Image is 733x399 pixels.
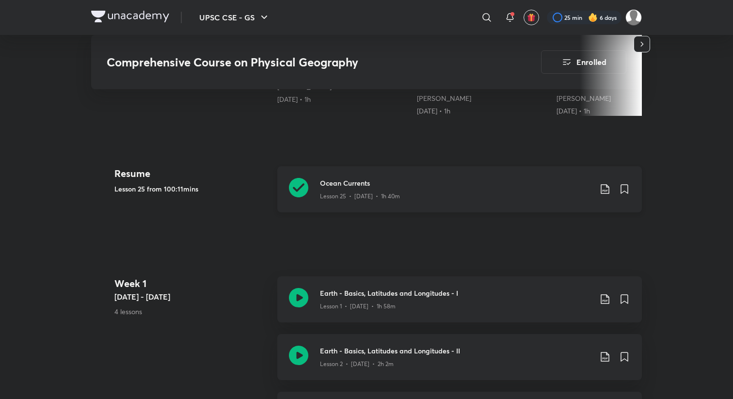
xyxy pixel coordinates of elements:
div: 16th Apr • 1h [417,106,549,116]
a: Earth - Basics, Latitudes and Longitudes - IILesson 2 • [DATE] • 2h 2m [277,334,642,392]
h3: Earth - Basics, Latitudes and Longitudes - I [320,288,591,298]
div: 8th Apr • 1h [277,95,409,104]
img: avatar [527,13,536,22]
h5: [DATE] - [DATE] [114,291,270,303]
a: Company Logo [91,11,169,25]
h4: Resume [114,166,270,181]
h3: Comprehensive Course on Physical Geography [107,55,486,69]
img: streak [588,13,598,22]
h4: Week 1 [114,276,270,291]
button: UPSC CSE - GS [193,8,276,27]
p: Lesson 1 • [DATE] • 1h 58m [320,302,396,311]
a: Earth - Basics, Latitudes and Longitudes - ILesson 1 • [DATE] • 1h 58m [277,276,642,334]
p: Lesson 25 • [DATE] • 1h 40m [320,192,400,201]
a: [PERSON_NAME] [417,94,471,103]
h5: Lesson 25 from 100:11mins [114,184,270,194]
div: Sudarshan Gurjar [557,94,688,103]
button: Enrolled [541,50,626,74]
p: Lesson 2 • [DATE] • 2h 2m [320,360,394,368]
div: 17th Apr • 1h [557,106,688,116]
img: Mayank [625,9,642,26]
h3: Ocean Currents [320,178,591,188]
div: Sudarshan Gurjar [417,94,549,103]
img: Company Logo [91,11,169,22]
button: avatar [524,10,539,25]
p: 4 lessons [114,306,270,317]
h3: Earth - Basics, Latitudes and Longitudes - II [320,346,591,356]
a: [PERSON_NAME] [557,94,611,103]
a: Ocean CurrentsLesson 25 • [DATE] • 1h 40m [277,166,642,224]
